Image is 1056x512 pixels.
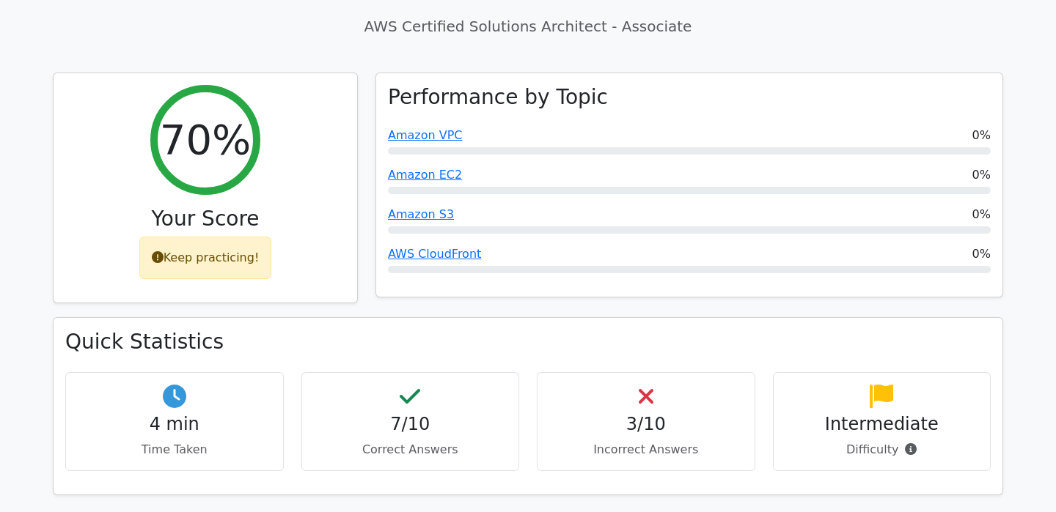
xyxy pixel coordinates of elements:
[314,441,507,459] p: Correct Answers
[549,414,743,435] h4: 3/10
[972,206,991,223] span: 0%
[388,128,463,142] a: Amazon VPC
[139,237,272,279] div: Keep practicing!
[78,414,271,435] h4: 4 min
[972,245,991,263] span: 0%
[549,441,743,459] p: Incorrect Answers
[388,207,454,221] a: Amazon S3
[785,414,979,435] h4: Intermediate
[388,247,481,261] a: AWS CloudFront
[53,15,1003,37] p: AWS Certified Solutions Architect - Associate
[314,414,507,435] h4: 7/10
[388,85,608,110] h3: Performance by Topic
[78,441,271,459] p: Time Taken
[65,330,991,355] h3: Quick Statistics
[388,168,462,182] a: Amazon EC2
[65,207,345,231] h3: Your Score
[160,115,251,164] h2: 70%
[972,127,991,144] span: 0%
[785,441,979,459] p: Difficulty
[972,166,991,184] span: 0%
